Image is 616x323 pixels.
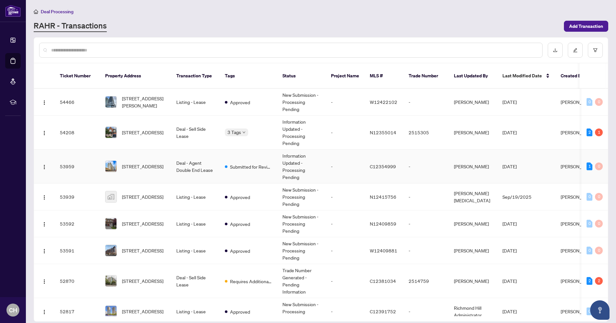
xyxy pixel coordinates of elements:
td: New Submission - Processing Pending [277,184,326,210]
div: 0 [587,98,592,106]
td: [PERSON_NAME] [449,237,497,264]
td: 53592 [55,210,100,237]
span: down [242,131,246,134]
span: N12355014 [370,129,396,135]
td: - [326,150,365,184]
th: Ticket Number [55,63,100,89]
th: MLS # [365,63,403,89]
img: Logo [42,309,47,315]
span: Deal Processing [41,9,73,15]
img: thumbnail-img [105,96,116,107]
img: thumbnail-img [105,275,116,286]
td: [PERSON_NAME] [449,89,497,116]
span: Approved [230,247,250,254]
div: 2 [595,277,603,285]
td: 53591 [55,237,100,264]
td: Trade Number Generated - Pending Information [277,264,326,298]
button: Logo [39,192,49,202]
td: - [326,264,365,298]
span: [DATE] [502,163,517,169]
td: 53939 [55,184,100,210]
span: [DATE] [502,99,517,105]
td: Information Updated - Processing Pending [277,150,326,184]
span: [DATE] [502,129,517,135]
img: Logo [42,100,47,105]
span: Submitted for Review [230,163,272,170]
span: [PERSON_NAME] [561,163,596,169]
img: thumbnail-img [105,191,116,202]
td: - [326,237,365,264]
span: [PERSON_NAME] [561,99,596,105]
div: 2 [587,277,592,285]
img: Logo [42,195,47,200]
button: Open asap [590,300,610,320]
span: [STREET_ADDRESS] [122,277,163,284]
div: 0 [587,247,592,254]
td: Deal - Agent Double End Lease [171,150,220,184]
th: Trade Number [403,63,449,89]
span: C12391752 [370,308,396,314]
span: filter [593,48,598,52]
span: C12381034 [370,278,396,284]
img: thumbnail-img [105,218,116,229]
span: Approved [230,194,250,201]
span: [PERSON_NAME] [561,308,596,314]
th: Property Address [100,63,171,89]
span: Approved [230,99,250,106]
div: 0 [587,193,592,201]
div: 1 [595,128,603,136]
span: W12422102 [370,99,397,105]
button: Logo [39,161,49,172]
span: [DATE] [502,248,517,253]
span: [DATE] [502,308,517,314]
div: 0 [595,193,603,201]
span: C12354999 [370,163,396,169]
span: N12415756 [370,194,396,200]
div: 0 [595,98,603,106]
th: Created By [555,63,594,89]
span: home [34,9,38,14]
td: - [403,237,449,264]
td: - [403,210,449,237]
td: - [403,89,449,116]
td: [PERSON_NAME] [449,116,497,150]
a: RAHR - Transactions [34,20,107,32]
th: Project Name [326,63,365,89]
span: [STREET_ADDRESS] [122,129,163,136]
td: [PERSON_NAME] [449,264,497,298]
img: thumbnail-img [105,306,116,317]
th: Transaction Type [171,63,220,89]
td: 2514759 [403,264,449,298]
span: Requires Additional Docs [230,278,272,285]
td: Listing - Lease [171,237,220,264]
span: download [553,48,557,52]
td: New Submission - Processing Pending [277,89,326,116]
span: Approved [230,220,250,228]
button: Logo [39,218,49,229]
img: thumbnail-img [105,245,116,256]
td: - [326,210,365,237]
td: 52870 [55,264,100,298]
td: [PERSON_NAME] [449,150,497,184]
div: 0 [587,307,592,315]
td: Listing - Lease [171,210,220,237]
img: thumbnail-img [105,161,116,172]
div: 1 [587,162,592,170]
span: Last Modified Date [502,72,542,79]
span: 3 Tags [227,128,241,136]
td: - [326,184,365,210]
td: 54208 [55,116,100,150]
span: [PERSON_NAME] [561,248,596,253]
td: Information Updated - Processing Pending [277,116,326,150]
button: Logo [39,245,49,256]
span: [PERSON_NAME] [561,194,596,200]
td: Deal - Sell Side Lease [171,264,220,298]
span: [DATE] [502,278,517,284]
span: W12409881 [370,248,397,253]
td: - [326,89,365,116]
th: Status [277,63,326,89]
td: Listing - Lease [171,184,220,210]
span: [PERSON_NAME] [561,278,596,284]
td: Deal - Sell Side Lease [171,116,220,150]
span: Add Transaction [569,21,603,31]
